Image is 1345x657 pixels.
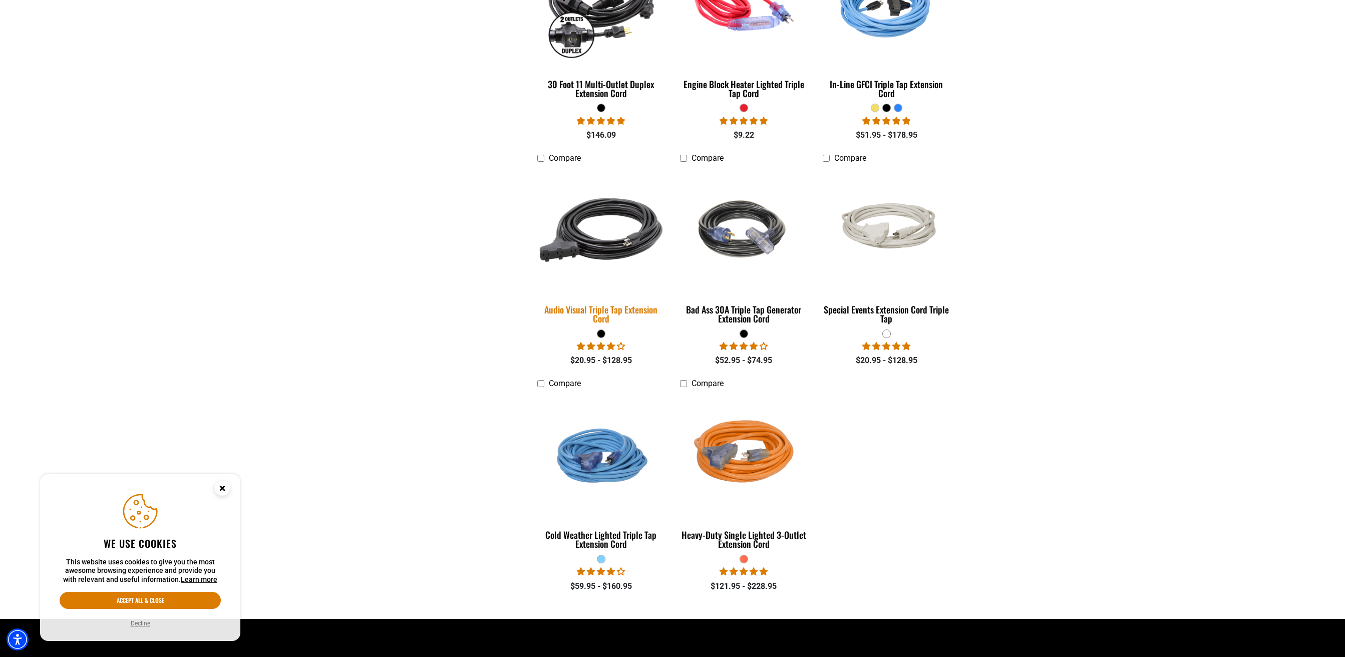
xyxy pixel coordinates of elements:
[862,342,910,351] span: 5.00 stars
[823,168,950,329] a: white Special Events Extension Cord Triple Tap
[60,558,221,584] p: This website uses cookies to give you the most awesome browsing experience and provide you with r...
[823,355,950,367] div: $20.95 - $128.95
[128,618,153,628] button: Decline
[720,342,768,351] span: 4.00 stars
[577,116,625,126] span: 5.00 stars
[823,129,950,141] div: $51.95 - $178.95
[537,530,665,548] div: Cold Weather Lighted Triple Tap Extension Cord
[823,80,950,98] div: In-Line GFCI Triple Tap Extension Cord
[862,116,910,126] span: 5.00 stars
[549,379,581,388] span: Compare
[681,398,807,513] img: orange
[680,80,808,98] div: Engine Block Heater Lighted Triple Tap Cord
[537,129,665,141] div: $146.09
[680,580,808,592] div: $121.95 - $228.95
[720,567,768,576] span: 5.00 stars
[680,355,808,367] div: $52.95 - $74.95
[692,153,724,163] span: Compare
[577,567,625,576] span: 4.18 stars
[823,305,950,323] div: Special Events Extension Cord Triple Tap
[577,342,625,351] span: 3.75 stars
[537,305,665,323] div: Audio Visual Triple Tap Extension Cord
[680,168,808,329] a: black Bad Ass 30A Triple Tap Generator Extension Cord
[537,393,665,554] a: Light Blue Cold Weather Lighted Triple Tap Extension Cord
[680,393,808,554] a: orange Heavy-Duty Single Lighted 3-Outlet Extension Cord
[60,537,221,550] h2: We use cookies
[537,80,665,98] div: 30 Foot 11 Multi-Outlet Duplex Extension Cord
[537,355,665,367] div: $20.95 - $128.95
[537,168,665,329] a: black Audio Visual Triple Tap Extension Cord
[680,530,808,548] div: Heavy-Duty Single Lighted 3-Outlet Extension Cord
[538,398,664,513] img: Light Blue
[549,153,581,163] span: Compare
[40,474,240,641] aside: Cookie Consent
[531,166,671,294] img: black
[681,173,807,288] img: black
[537,580,665,592] div: $59.95 - $160.95
[204,474,240,505] button: Close this option
[692,379,724,388] span: Compare
[60,592,221,609] button: Accept all & close
[720,116,768,126] span: 5.00 stars
[181,575,217,583] a: This website uses cookies to give you the most awesome browsing experience and provide you with r...
[680,305,808,323] div: Bad Ass 30A Triple Tap Generator Extension Cord
[834,153,866,163] span: Compare
[823,192,949,269] img: white
[7,628,29,650] div: Accessibility Menu
[680,129,808,141] div: $9.22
